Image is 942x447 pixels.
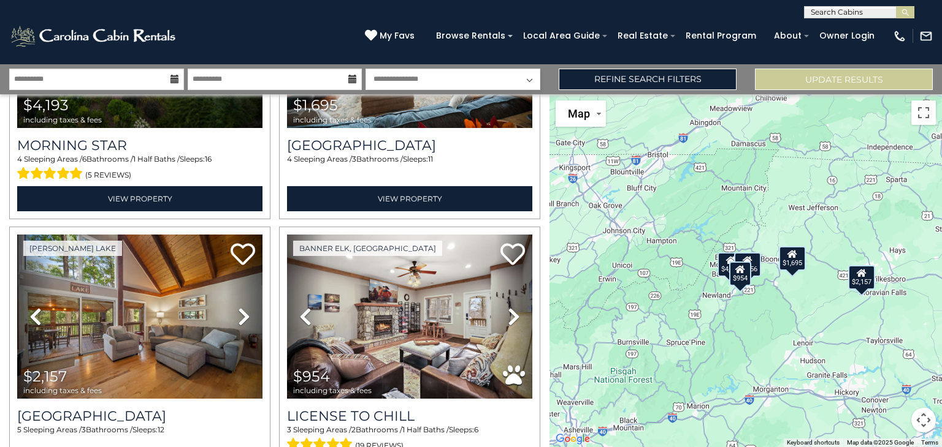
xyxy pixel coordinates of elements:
h3: Lake Hills Hideaway [17,408,262,424]
a: Morning Star [17,137,262,154]
span: 3 [287,425,291,434]
span: 3 [352,154,356,163]
span: 3 [82,425,86,434]
span: 4 [287,154,292,163]
img: phone-regular-white.png [893,29,906,43]
img: thumbnail_169036678.jpeg [17,235,262,399]
a: [GEOGRAPHIC_DATA] [287,137,532,154]
div: Sleeping Areas / Bathrooms / Sleeps: [287,154,532,183]
span: $954 [293,367,330,385]
span: 16 [205,154,212,163]
button: Map camera controls [911,408,936,432]
span: Map data ©2025 Google [847,439,914,446]
a: Terms (opens in new tab) [921,439,938,446]
a: Rental Program [680,26,762,45]
span: 6 [82,154,86,163]
div: Sleeping Areas / Bathrooms / Sleeps: [17,154,262,183]
img: mail-regular-white.png [919,29,933,43]
a: Browse Rentals [430,26,511,45]
span: 2 [351,425,356,434]
button: Change map style [556,100,606,127]
h3: Parkway Place [287,137,532,154]
div: $2,157 [848,265,875,290]
a: [GEOGRAPHIC_DATA] [17,408,262,424]
button: Keyboard shortcuts [787,438,840,447]
span: 11 [428,154,433,163]
span: 1 Half Baths / [133,154,180,163]
span: 4 [17,154,22,163]
a: License to Chill [287,408,532,424]
div: $1,656 [734,252,761,277]
a: Refine Search Filters [559,69,737,90]
div: $1,695 [779,246,806,271]
div: $4,193 [718,252,745,277]
span: 1 Half Baths / [402,425,449,434]
a: About [768,26,808,45]
span: 6 [474,425,478,434]
img: White-1-2.png [9,24,179,48]
a: Real Estate [611,26,674,45]
span: including taxes & fees [23,386,102,394]
span: Map [568,107,590,120]
img: thumbnail_163969558.jpeg [287,235,532,399]
span: $1,695 [293,96,338,114]
span: including taxes & fees [293,386,372,394]
img: Google [553,431,593,447]
a: [PERSON_NAME] Lake [23,241,122,256]
a: View Property [287,186,532,211]
span: 5 [17,425,21,434]
span: including taxes & fees [293,116,372,124]
span: 12 [158,425,164,434]
a: Owner Login [813,26,881,45]
a: Open this area in Google Maps (opens a new window) [553,431,593,447]
button: Update Results [755,69,933,90]
span: $2,157 [23,367,67,385]
span: $4,193 [23,96,69,114]
a: View Property [17,186,262,211]
a: Add to favorites [231,242,255,268]
a: Banner Elk, [GEOGRAPHIC_DATA] [293,241,442,256]
button: Toggle fullscreen view [911,100,936,125]
span: (5 reviews) [85,167,131,183]
a: My Favs [365,29,418,43]
span: including taxes & fees [23,116,102,124]
div: $954 [729,261,751,286]
span: My Favs [380,29,415,42]
a: Local Area Guide [517,26,606,45]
